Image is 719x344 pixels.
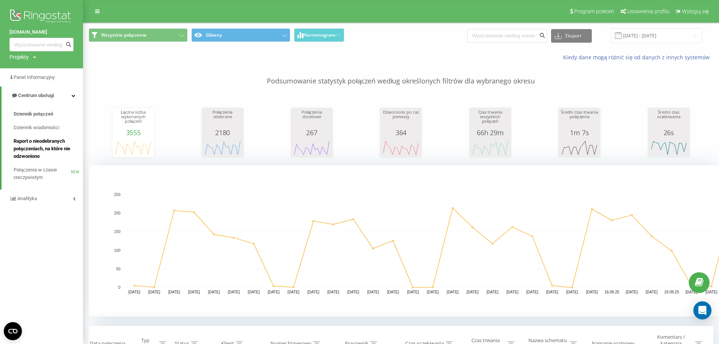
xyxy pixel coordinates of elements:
[560,110,598,129] div: Średni czas trwania połączenia
[685,290,697,294] text: [DATE]
[191,28,290,42] button: Główny
[2,86,83,105] a: Centrum obsługi
[116,267,121,271] text: 50
[347,290,359,294] text: [DATE]
[294,28,344,42] button: Harmonogram
[14,137,79,160] span: Raport o nieodebranych połączeniach, na które nie odzwoniono
[626,290,638,294] text: [DATE]
[204,136,242,159] svg: A chart.
[382,129,420,136] div: 364
[89,61,713,86] p: Podsumowanie statystyk połączeń według określonych filtrów dla wybranego okresu
[526,290,538,294] text: [DATE]
[228,290,240,294] text: [DATE]
[303,32,335,38] span: Harmonogram
[114,193,120,197] text: 250
[114,110,152,129] div: Łączna liczba wykonanych połączeń
[14,124,59,131] span: Dziennik wiadomości
[14,74,55,80] span: Panel Informacyjny
[650,136,688,159] svg: A chart.
[14,107,83,121] a: Dziennik połączeń
[447,290,459,294] text: [DATE]
[114,129,152,136] div: 3555
[407,290,419,294] text: [DATE]
[14,166,71,181] span: Połączenia w czasie rzeczywistym
[114,230,120,234] text: 150
[114,211,120,215] text: 200
[248,290,260,294] text: [DATE]
[268,290,280,294] text: [DATE]
[288,290,300,294] text: [DATE]
[14,163,83,184] a: Połączenia w czasie rzeczywistymNEW
[367,290,379,294] text: [DATE]
[114,136,152,159] svg: A chart.
[705,290,717,294] text: [DATE]
[507,290,519,294] text: [DATE]
[382,136,420,159] svg: A chart.
[293,129,331,136] div: 267
[646,290,658,294] text: [DATE]
[487,290,499,294] text: [DATE]
[14,121,83,134] a: Dziennik wiadomości
[118,285,120,290] text: 0
[9,38,74,51] input: Wyszukiwanie według numeru
[563,54,713,61] a: Kiedy dane mogą różnić się od danych z innych systemów
[382,110,420,129] div: Dzwoniono po raz pierwszy
[650,129,688,136] div: 26s
[168,290,180,294] text: [DATE]
[427,290,439,294] text: [DATE]
[551,29,592,43] button: Eksport
[89,28,188,42] button: Wszystkie połączenia
[560,129,598,136] div: 1m 7s
[14,134,83,163] a: Raport o nieodebranych połączeniach, na które nie odzwoniono
[148,290,160,294] text: [DATE]
[467,290,479,294] text: [DATE]
[546,290,558,294] text: [DATE]
[18,93,54,98] span: Centrum obsługi
[204,129,242,136] div: 2180
[471,129,509,136] div: 66h 29m
[17,196,37,201] span: Analityka
[128,290,140,294] text: [DATE]
[208,290,220,294] text: [DATE]
[471,136,509,159] svg: A chart.
[114,248,120,253] text: 100
[188,290,200,294] text: [DATE]
[204,110,242,129] div: Połączenia odebrane
[566,290,578,294] text: [DATE]
[682,8,709,14] span: Wyloguj się
[471,110,509,129] div: Czas trwania wszystkich połączeń
[467,29,547,43] input: Wyszukiwanie według numeru
[693,301,711,319] div: Open Intercom Messenger
[664,290,679,294] text: 19.09.25
[650,110,688,129] div: Średni czas oczekiwania
[605,290,619,294] text: 16.09.25
[9,28,74,36] a: [DOMAIN_NAME]
[9,8,74,26] img: Ringostat logo
[4,322,22,340] button: Open CMP widget
[14,110,53,118] span: Dziennik połączeń
[293,136,331,159] svg: A chart.
[586,290,598,294] text: [DATE]
[308,290,320,294] text: [DATE]
[574,8,614,14] span: Program poleceń
[327,290,339,294] text: [DATE]
[627,8,670,14] span: Ustawienia profilu
[560,136,598,159] svg: A chart.
[293,110,331,129] div: Połączenia docelowe
[9,53,29,61] div: Projekty
[387,290,399,294] text: [DATE]
[101,32,146,38] span: Wszystkie połączenia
